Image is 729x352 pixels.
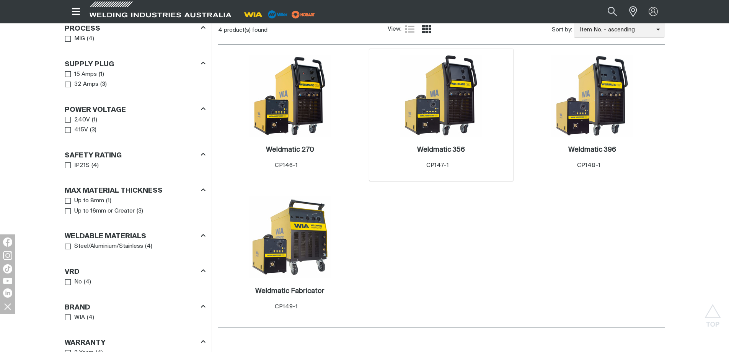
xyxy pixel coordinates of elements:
[90,126,96,134] span: ( 3 )
[289,11,317,17] a: miller
[84,278,91,287] span: ( 4 )
[266,146,314,153] h2: Weldmatic 270
[65,187,163,195] h3: Max Material Thickness
[65,185,205,196] div: Max Material Thickness
[568,146,616,154] a: Weldmatic 396
[74,116,90,124] span: 240V
[65,160,205,171] ul: Safety Rating
[704,304,721,321] button: Scroll to top
[65,277,205,287] ul: VRD
[65,303,90,312] h3: Brand
[599,3,625,20] button: Search products
[65,69,97,80] a: 15 Amps
[224,27,267,33] span: product(s) found
[74,242,143,251] span: Steel/Aluminium/Stainless
[388,25,401,34] span: View:
[87,34,94,43] span: ( 4 )
[74,278,82,287] span: No
[417,146,465,153] h2: Weldmatic 356
[65,125,88,135] a: 415V
[92,116,97,124] span: ( 1 )
[65,206,135,216] a: Up to 16mm or Greater
[65,232,146,241] h3: Weldable Materials
[74,126,88,134] span: 415V
[65,241,205,252] ul: Weldable Materials
[137,207,143,216] span: ( 3 )
[74,80,98,89] span: 32 Amps
[65,115,205,135] ul: Power Voltage
[417,146,465,154] a: Weldmatic 356
[65,34,85,44] a: MIG
[218,20,665,40] section: Product list controls
[100,80,107,89] span: ( 3 )
[3,237,12,247] img: Facebook
[65,302,205,312] div: Brand
[3,278,12,284] img: YouTube
[91,161,99,170] span: ( 4 )
[65,277,82,287] a: No
[65,59,205,69] div: Supply Plug
[65,34,205,44] ul: Process
[65,339,106,347] h3: Warranty
[255,288,325,295] h2: Weldmatic Fabricator
[65,60,114,69] h3: Supply Plug
[400,55,482,137] img: Weldmatic 356
[145,242,152,251] span: ( 4 )
[74,313,85,322] span: WIA
[266,146,314,154] a: Weldmatic 270
[65,69,205,90] ul: Supply Plug
[65,23,205,33] div: Process
[74,161,90,170] span: IP21S
[405,25,414,34] a: List view
[74,34,85,43] span: MIG
[87,313,94,322] span: ( 4 )
[65,268,80,277] h3: VRD
[589,3,625,20] input: Product name or item number...
[255,287,325,296] a: Weldmatic Fabricator
[65,196,205,216] ul: Max Material Thickness
[65,79,99,90] a: 32 Amps
[289,9,317,20] img: miller
[577,162,600,168] span: CP148-1
[65,104,205,115] div: Power Voltage
[218,26,388,34] div: 4
[65,160,90,171] a: IP21S
[99,70,104,79] span: ( 1 )
[1,300,14,313] img: hide socials
[3,264,12,273] img: TikTok
[3,251,12,260] img: Instagram
[65,231,205,241] div: Weldable Materials
[3,288,12,298] img: LinkedIn
[275,304,298,309] span: CP149-1
[74,207,135,216] span: Up to 16mm or Greater
[65,115,90,125] a: 240V
[65,241,144,252] a: Steel/Aluminium/Stainless
[65,313,205,323] ul: Brand
[426,162,449,168] span: CP147-1
[574,26,656,34] span: Item No. - ascending
[65,337,205,348] div: Warranty
[74,196,104,205] span: Up to 8mm
[275,162,298,168] span: CP146-1
[65,196,104,206] a: Up to 8mm
[65,313,85,323] a: WIA
[249,55,331,137] img: Weldmatic 270
[65,150,205,160] div: Safety Rating
[65,106,126,115] h3: Power Voltage
[65,266,205,277] div: VRD
[65,25,100,33] h3: Process
[106,196,111,205] span: ( 1 )
[551,55,633,137] img: Weldmatic 396
[65,151,122,160] h3: Safety Rating
[74,70,97,79] span: 15 Amps
[249,196,331,278] img: Weldmatic Fabricator
[568,146,616,153] h2: Weldmatic 396
[552,26,572,34] span: Sort by:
